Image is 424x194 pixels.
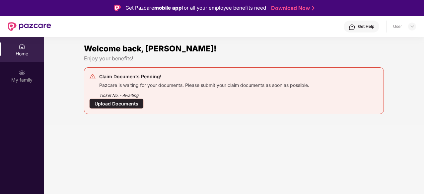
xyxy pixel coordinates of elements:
[99,88,309,98] div: Ticket No. - Awaiting
[271,5,313,12] a: Download Now
[358,24,374,29] div: Get Help
[154,5,182,11] strong: mobile app
[114,5,121,11] img: Logo
[99,81,309,88] div: Pazcare is waiting for your documents. Please submit your claim documents as soon as possible.
[409,24,415,29] img: svg+xml;base64,PHN2ZyBpZD0iRHJvcGRvd24tMzJ4MzIiIHhtbG5zPSJodHRwOi8vd3d3LnczLm9yZy8yMDAwL3N2ZyIgd2...
[312,5,315,12] img: Stroke
[8,22,51,31] img: New Pazcare Logo
[393,24,402,29] div: User
[19,43,25,50] img: svg+xml;base64,PHN2ZyBpZD0iSG9tZSIgeG1sbnM9Imh0dHA6Ly93d3cudzMub3JnLzIwMDAvc3ZnIiB3aWR0aD0iMjAiIG...
[125,4,266,12] div: Get Pazcare for all your employee benefits need
[99,73,309,81] div: Claim Documents Pending!
[19,69,25,76] img: svg+xml;base64,PHN2ZyB3aWR0aD0iMjAiIGhlaWdodD0iMjAiIHZpZXdCb3g9IjAgMCAyMCAyMCIgZmlsbD0ibm9uZSIgeG...
[84,55,384,62] div: Enjoy your benefits!
[89,98,144,109] div: Upload Documents
[349,24,355,31] img: svg+xml;base64,PHN2ZyBpZD0iSGVscC0zMngzMiIgeG1sbnM9Imh0dHA6Ly93d3cudzMub3JnLzIwMDAvc3ZnIiB3aWR0aD...
[89,73,96,80] img: svg+xml;base64,PHN2ZyB4bWxucz0iaHR0cDovL3d3dy53My5vcmcvMjAwMC9zdmciIHdpZHRoPSIyNCIgaGVpZ2h0PSIyNC...
[84,44,217,53] span: Welcome back, [PERSON_NAME]!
